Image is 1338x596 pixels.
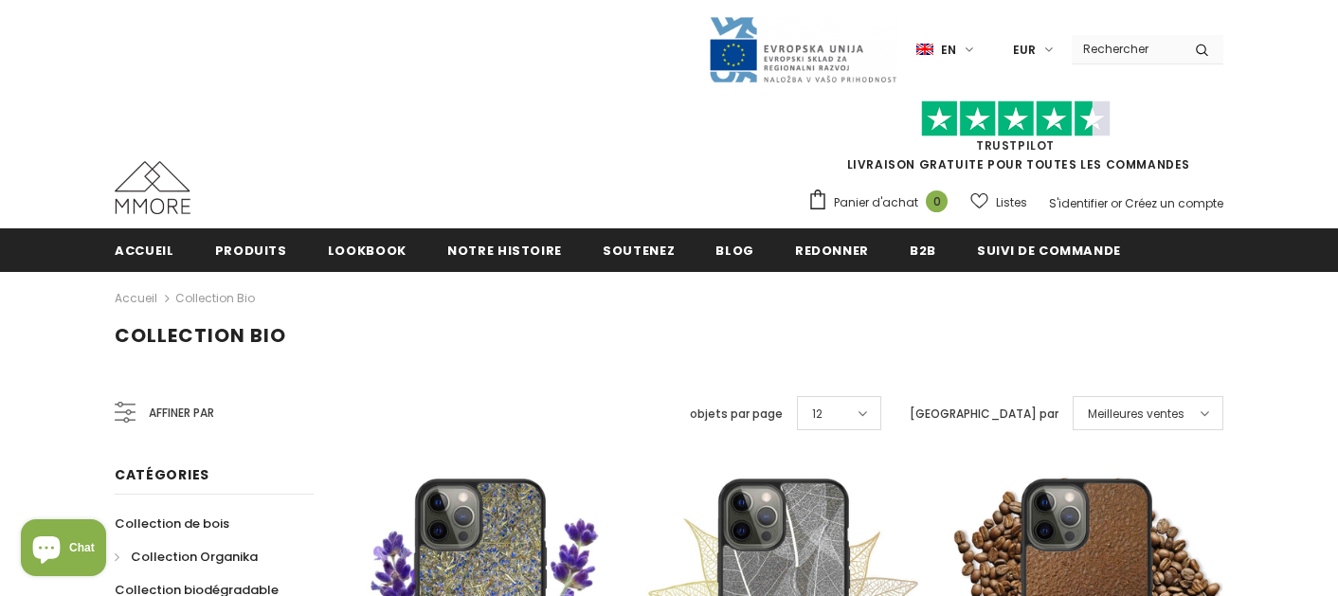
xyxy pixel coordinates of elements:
[690,405,783,424] label: objets par page
[15,519,112,581] inbox-online-store-chat: Shopify online store chat
[175,290,255,306] a: Collection Bio
[970,186,1027,219] a: Listes
[115,515,229,533] span: Collection de bois
[1049,195,1108,211] a: S'identifier
[115,228,174,271] a: Accueil
[447,228,562,271] a: Notre histoire
[1111,195,1122,211] span: or
[1013,41,1036,60] span: EUR
[715,242,754,260] span: Blog
[115,242,174,260] span: Accueil
[916,42,933,58] img: i-lang-1.png
[447,242,562,260] span: Notre histoire
[1072,35,1181,63] input: Search Site
[708,15,897,84] img: Javni Razpis
[215,242,287,260] span: Produits
[910,228,936,271] a: B2B
[115,322,286,349] span: Collection Bio
[215,228,287,271] a: Produits
[603,242,675,260] span: soutenez
[328,242,407,260] span: Lookbook
[807,109,1223,172] span: LIVRAISON GRATUITE POUR TOUTES LES COMMANDES
[1088,405,1184,424] span: Meilleures ventes
[926,190,948,212] span: 0
[795,242,869,260] span: Redonner
[910,405,1058,424] label: [GEOGRAPHIC_DATA] par
[149,403,214,424] span: Affiner par
[131,548,258,566] span: Collection Organika
[812,405,823,424] span: 12
[1125,195,1223,211] a: Créez un compte
[996,193,1027,212] span: Listes
[115,287,157,310] a: Accueil
[715,228,754,271] a: Blog
[921,100,1111,137] img: Faites confiance aux étoiles pilotes
[834,193,918,212] span: Panier d'achat
[976,137,1055,154] a: TrustPilot
[795,228,869,271] a: Redonner
[708,41,897,57] a: Javni Razpis
[328,228,407,271] a: Lookbook
[977,242,1121,260] span: Suivi de commande
[807,189,957,217] a: Panier d'achat 0
[910,242,936,260] span: B2B
[115,161,190,214] img: Cas MMORE
[603,228,675,271] a: soutenez
[941,41,956,60] span: en
[115,465,209,484] span: Catégories
[115,540,258,573] a: Collection Organika
[977,228,1121,271] a: Suivi de commande
[115,507,229,540] a: Collection de bois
